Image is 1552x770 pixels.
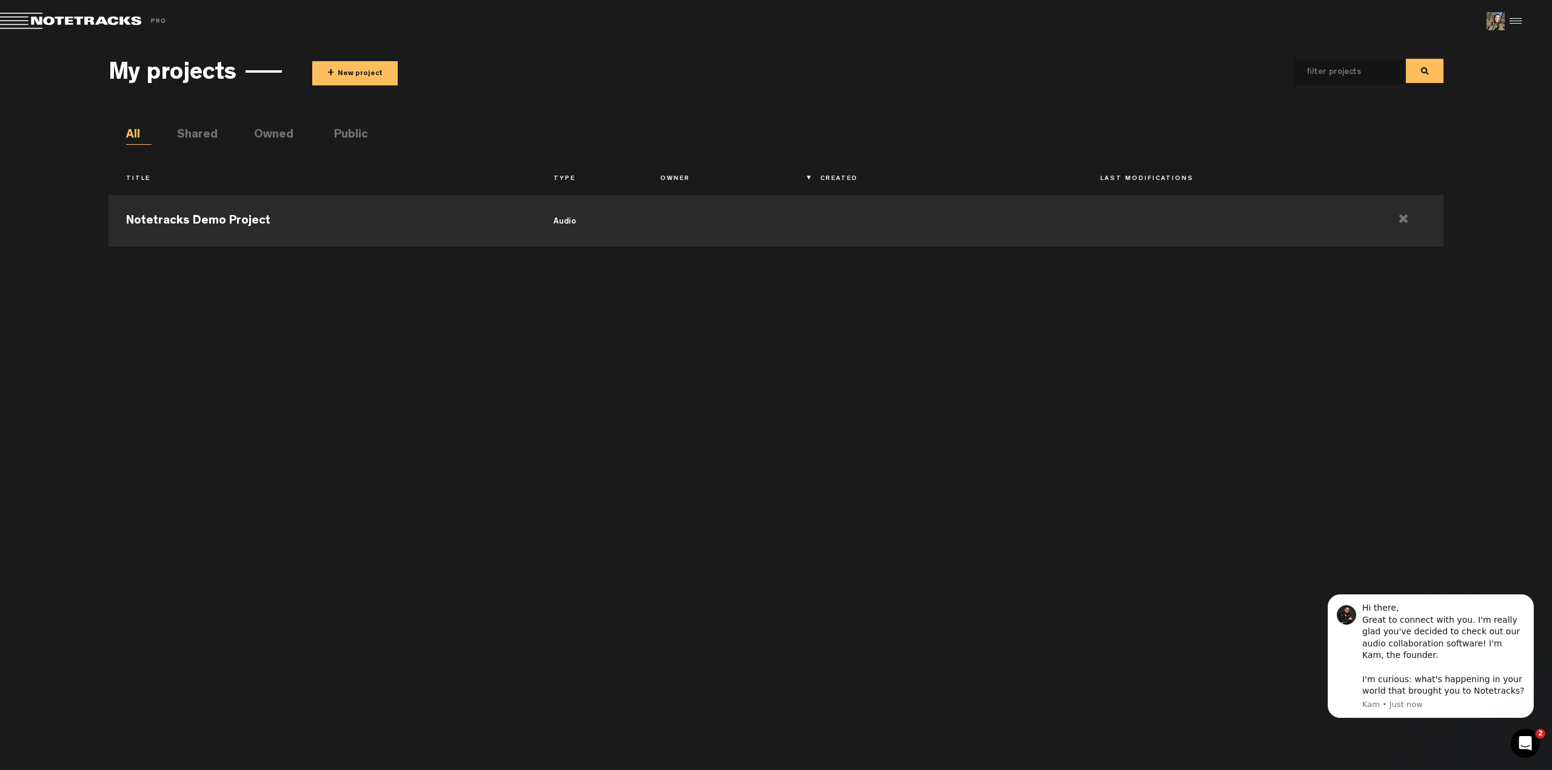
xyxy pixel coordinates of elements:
li: Owned [254,127,279,145]
li: Public [334,127,360,145]
span: + [327,67,334,81]
li: All [126,127,152,145]
th: Type [536,169,643,190]
li: Shared [177,127,202,145]
th: Owner [643,169,803,190]
iframe: Intercom live chat [1511,729,1540,758]
span: 2 [1536,729,1545,738]
th: Created [803,169,1083,190]
iframe: Intercom notifications message [1309,583,1552,725]
td: audio [536,192,643,247]
th: Title [109,169,536,190]
td: Notetracks Demo Project [109,192,536,247]
h3: My projects [109,61,236,88]
img: ACg8ocJv41pWWrwhm3PwBbVv5udOiggWx0p-WbC6l88nzpPSekKbavgPxw=s96-c [1487,12,1505,30]
th: Last Modifications [1083,169,1363,190]
input: filter projects [1294,59,1384,85]
button: +New project [312,61,398,85]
